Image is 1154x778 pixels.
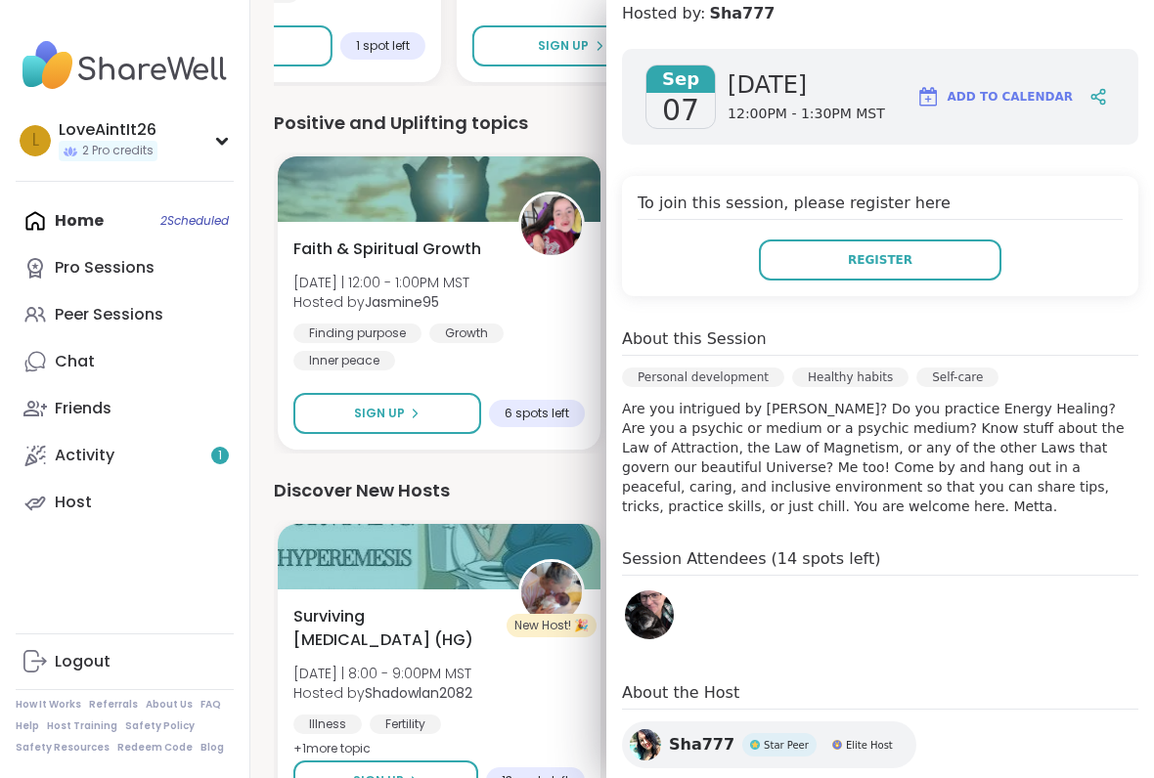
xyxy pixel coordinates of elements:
h4: Session Attendees (14 spots left) [622,547,1138,576]
div: Healthy habits [792,367,909,387]
span: Star Peer [764,738,809,753]
div: Finding purpose [293,324,422,343]
a: Logout [16,638,234,685]
span: Sha777 [669,733,734,756]
div: Logout [55,651,111,672]
a: Referrals [89,698,138,712]
span: Hosted by [293,292,469,312]
button: Sign Up [472,25,671,66]
a: Host Training [47,719,117,733]
div: Activity [55,445,114,466]
a: Safety Policy [125,719,195,733]
div: Inner peace [293,351,395,370]
div: New Host! 🎉 [507,614,597,637]
span: Hosted by [293,683,472,703]
a: Pro Sessions [16,244,234,291]
img: Star Peer [750,740,760,750]
span: L [32,128,39,153]
img: ShareWell Logomark [916,85,940,108]
div: Host [55,492,92,513]
a: Sha777Sha777Star PeerStar PeerElite HostElite Host [622,721,916,768]
h4: About this Session [622,327,767,351]
span: Faith & Spiritual Growth [293,238,481,261]
span: 07 [662,93,699,128]
a: Help [16,719,39,733]
img: Elite Host [832,740,842,750]
button: Add to Calendar [908,73,1082,120]
b: Shadowlan2082 [365,683,472,703]
span: Sep [646,65,715,93]
img: ShareWell Nav Logo [16,31,234,100]
span: Surviving [MEDICAL_DATA] (HG) [293,605,497,652]
a: Blog [200,741,224,755]
img: Jasmine95 [521,194,582,255]
div: Growth [429,324,504,343]
p: Are you intrigued by [PERSON_NAME]? Do you practice Energy Healing? Are you a psychic or medium o... [622,399,1138,516]
span: 12:00PM - 1:30PM MST [728,105,885,124]
a: Peer Sessions [16,291,234,338]
h4: Hosted by: [622,2,1138,25]
div: Friends [55,398,111,419]
div: Fertility [370,714,441,734]
img: Laurie_Ru [625,590,674,639]
button: Sign Up [293,393,481,434]
h4: To join this session, please register here [638,192,1123,220]
span: Sign Up [538,37,589,55]
button: Register [759,239,1001,281]
h4: About the Host [622,681,1138,710]
a: Sha777 [709,2,775,25]
div: Positive and Uplifting topics [274,109,1131,137]
span: 2 Pro credits [82,143,154,159]
div: Chat [55,351,95,372]
b: Jasmine95 [365,292,439,312]
span: Register [848,251,912,269]
span: [DATE] [728,69,885,101]
img: Sha777 [630,729,661,760]
div: Discover New Hosts [274,477,1131,504]
a: FAQ [200,698,221,712]
span: Add to Calendar [948,88,1073,106]
span: [DATE] | 12:00 - 1:00PM MST [293,273,469,292]
span: Sign Up [354,405,405,422]
span: 6 spots left [505,406,569,421]
div: Self-care [916,367,999,387]
div: Personal development [622,367,784,387]
div: Peer Sessions [55,304,163,325]
a: Laurie_Ru [622,587,677,642]
a: Redeem Code [117,741,193,755]
span: [DATE] | 8:00 - 9:00PM MST [293,664,472,683]
a: Safety Resources [16,741,110,755]
span: Elite Host [846,738,893,753]
a: Friends [16,385,234,432]
span: 1 [218,448,222,464]
a: Chat [16,338,234,385]
a: Host [16,479,234,526]
span: 1 spot left [356,38,410,54]
div: Illness [293,714,362,734]
a: About Us [146,698,193,712]
a: How It Works [16,698,81,712]
a: Activity1 [16,432,234,479]
img: Shadowlan2082 [521,562,582,623]
div: LoveAintIt26 [59,119,157,141]
div: Pro Sessions [55,257,155,279]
